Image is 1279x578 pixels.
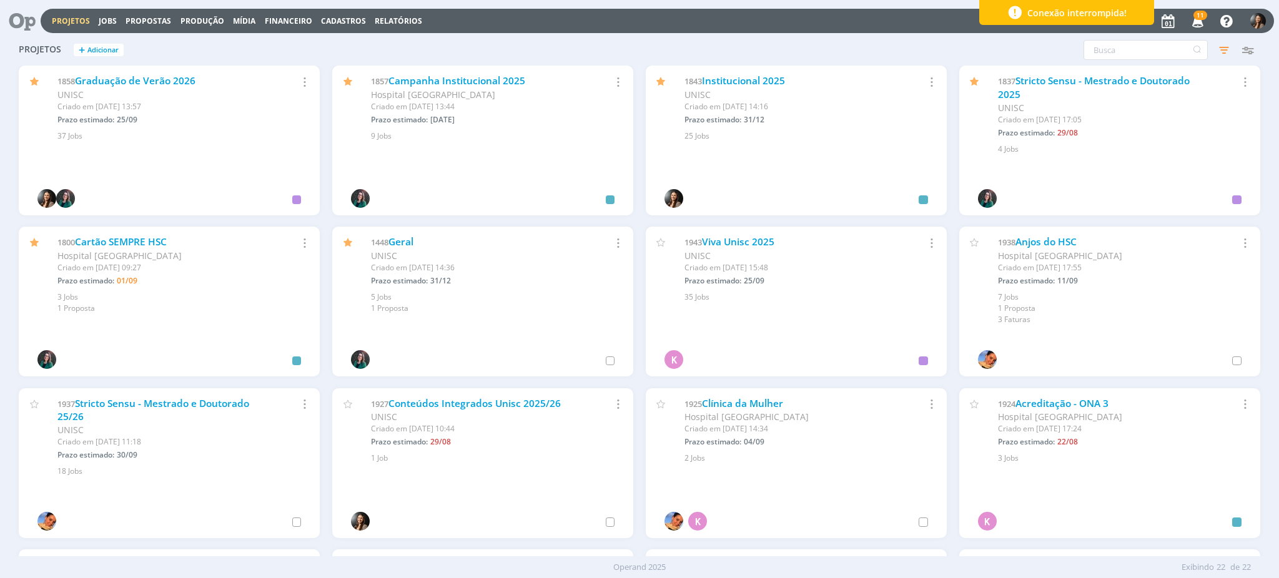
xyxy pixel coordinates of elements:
[684,436,741,447] span: Prazo estimado:
[57,466,305,477] div: 18 Jobs
[371,114,428,125] span: Prazo estimado:
[265,16,312,26] a: Financeiro
[684,291,932,303] div: 35 Jobs
[317,16,370,26] button: Cadastros
[978,350,997,369] img: L
[1217,561,1225,574] span: 22
[702,397,783,410] a: Clínica da Mulher
[75,235,167,248] a: Cartão SEMPRE HSC
[684,114,741,125] span: Prazo estimado:
[371,423,577,434] div: Criado em [DATE] 10:44
[229,16,259,26] button: Mídia
[371,130,618,142] div: 9 Jobs
[1250,10,1267,32] button: B
[57,76,75,87] span: 1858
[998,291,1245,303] div: 7 Jobs
[664,512,683,531] img: L
[19,44,61,55] span: Projetos
[688,512,707,531] div: K
[75,74,195,87] a: Graduação de Verão 2026
[371,262,577,273] div: Criado em [DATE] 14:36
[57,424,84,436] span: UNISC
[702,74,785,87] a: Institucional 2025
[684,76,702,87] span: 1843
[57,303,305,314] div: 1 Proposta
[684,130,932,142] div: 25 Jobs
[684,398,702,409] span: 1925
[998,127,1055,138] span: Prazo estimado:
[371,16,426,26] button: Relatórios
[371,101,577,112] div: Criado em [DATE] 13:44
[998,411,1122,423] span: Hospital [GEOGRAPHIC_DATA]
[1242,561,1251,574] span: 22
[998,275,1055,286] span: Prazo estimado:
[664,189,683,208] img: B
[1230,561,1240,574] span: de
[371,436,428,447] span: Prazo estimado:
[998,76,1015,87] span: 1837
[744,114,764,125] span: 31/12
[998,102,1024,114] span: UNISC
[1057,275,1078,286] span: 11/09
[57,398,75,409] span: 1937
[1027,6,1127,19] span: Conexão interrompida!
[1015,235,1077,248] a: Anjos do HSC
[261,16,316,26] button: Financeiro
[664,350,683,369] div: K
[126,16,171,26] span: Propostas
[371,411,397,423] span: UNISC
[57,114,114,125] span: Prazo estimado:
[351,350,370,369] img: R
[371,303,618,314] div: 1 Proposta
[375,16,422,26] a: Relatórios
[388,74,525,87] a: Campanha Institucional 2025
[371,398,388,409] span: 1927
[684,262,891,273] div: Criado em [DATE] 15:48
[57,89,84,100] span: UNISC
[48,16,94,26] button: Projetos
[1250,13,1266,29] img: B
[684,423,891,434] div: Criado em [DATE] 14:34
[57,275,114,286] span: Prazo estimado:
[79,44,85,57] span: +
[56,189,75,208] img: R
[52,16,90,26] a: Projetos
[998,436,1055,447] span: Prazo estimado:
[684,237,702,248] span: 1943
[37,350,56,369] img: R
[87,46,119,54] span: Adicionar
[57,250,182,262] span: Hospital [GEOGRAPHIC_DATA]
[998,74,1190,101] a: Stricto Sensu - Mestrado e Doutorado 2025
[99,16,117,26] a: Jobs
[371,275,428,286] span: Prazo estimado:
[371,89,495,100] span: Hospital [GEOGRAPHIC_DATA]
[371,291,618,303] div: 5 Jobs
[1193,11,1207,20] span: 11
[117,114,137,125] span: 25/09
[57,237,75,248] span: 1800
[1182,561,1214,574] span: Exibindo
[57,262,264,273] div: Criado em [DATE] 09:27
[57,130,305,142] div: 37 Jobs
[388,397,561,410] a: Conteúdos Integrados Unisc 2025/26
[371,76,388,87] span: 1857
[57,436,264,448] div: Criado em [DATE] 11:18
[744,436,764,447] span: 04/09
[122,16,175,26] button: Propostas
[684,89,711,100] span: UNISC
[177,16,228,26] button: Produção
[998,262,1204,273] div: Criado em [DATE] 17:55
[1084,40,1208,60] input: Busca
[117,449,137,460] span: 30/09
[351,189,370,208] img: R
[998,314,1245,325] div: 3 Faturas
[74,44,124,57] button: +Adicionar
[998,423,1204,434] div: Criado em [DATE] 17:24
[998,114,1204,125] div: Criado em [DATE] 17:05
[321,16,366,26] span: Cadastros
[978,512,997,531] div: K
[998,453,1245,464] div: 3 Jobs
[684,101,891,112] div: Criado em [DATE] 14:16
[684,411,809,423] span: Hospital [GEOGRAPHIC_DATA]
[1184,10,1210,32] button: 11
